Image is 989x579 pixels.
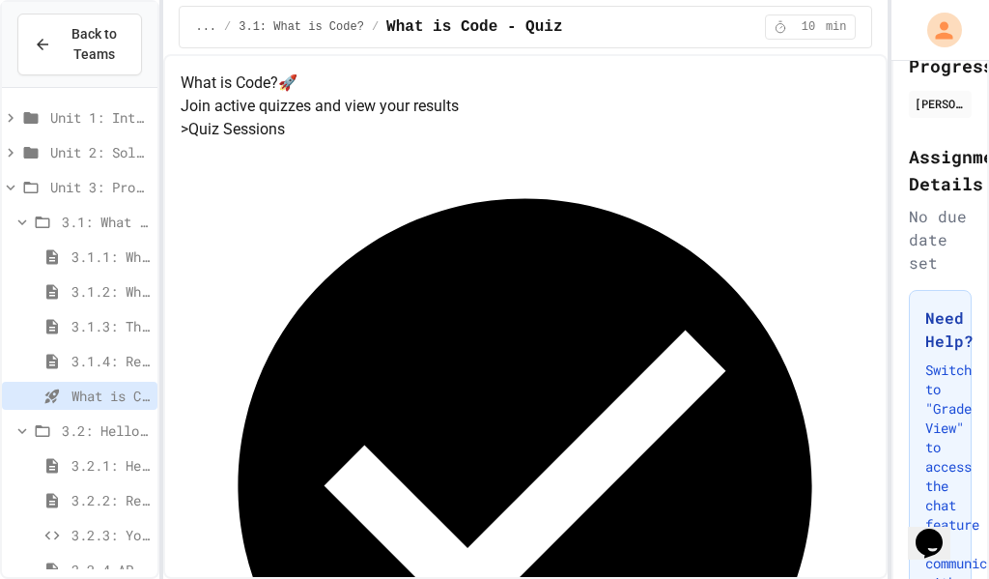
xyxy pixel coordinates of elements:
span: 3.2.3: Your Name and Favorite Movie [71,525,150,545]
span: ... [195,19,216,35]
span: 3.1.1: Why Learn to Program? [71,246,150,267]
span: Back to Teams [63,24,126,65]
span: / [372,19,379,35]
h4: What is Code? 🚀 [181,72,869,95]
h2: Assignment Details [909,143,973,197]
span: 3.1: What is Code? [62,212,150,232]
h5: > Quiz Sessions [181,118,869,141]
iframe: chat widget [908,502,970,560]
span: What is Code - Quiz [71,386,150,406]
button: Back to Teams [17,14,142,75]
p: Join active quizzes and view your results [181,95,869,118]
span: Unit 1: Intro to Computer Science [50,107,150,128]
div: My Account [907,8,967,52]
span: 3.2.2: Review - Hello, World! [71,490,150,510]
span: / [224,19,231,35]
div: [PERSON_NAME] [915,95,967,112]
div: No due date set [909,205,973,275]
span: 10 [793,19,824,35]
span: 3.1.4: Reflection - Evolving Technology [71,351,150,371]
span: What is Code - Quiz [386,15,562,39]
span: min [826,19,847,35]
span: Unit 2: Solving Problems in Computer Science [50,142,150,162]
h3: Need Help? [925,306,956,353]
span: 3.1.3: The JuiceMind IDE [71,316,150,336]
span: 3.1.2: What is Code? [71,281,150,302]
span: 3.2: Hello, World! [62,420,150,441]
span: Unit 3: Programming with Python [50,177,150,197]
span: 3.1: What is Code? [239,19,364,35]
span: 3.2.1: Hello, World! [71,455,150,476]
